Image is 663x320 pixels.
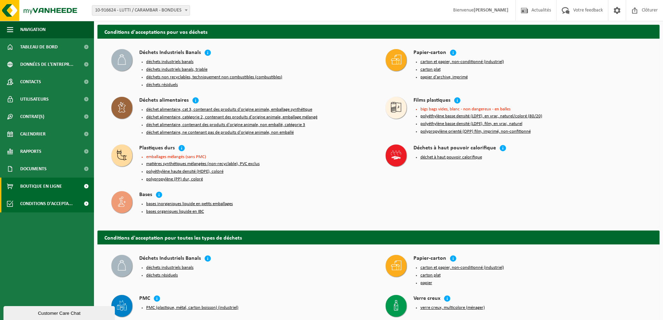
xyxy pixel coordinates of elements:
h4: Films plastiques [413,97,450,105]
span: Utilisateurs [20,91,49,108]
button: déchet à haut pouvoir calorifique [420,155,482,160]
button: déchets industriels banals, triable [146,67,207,72]
span: Documents [20,160,47,178]
button: déchet alimentaire, cat 3, contenant des produits d'origine animale, emballage synthétique [146,107,312,112]
button: papier [420,280,432,286]
button: déchet alimentaire, ne contenant pas de produits d'origine animale, non emballé [146,130,294,135]
button: carton et papier, non-conditionné (industriel) [420,59,504,65]
button: déchets résiduels [146,82,178,88]
button: verre creux, multicolore (ménager) [420,305,485,311]
button: déchet alimentaire, catégorie 2, contenant des produits d'origine animale, emballage mélangé [146,115,317,120]
button: polyéthylène haute densité (HDPE), coloré [146,169,223,174]
button: papier d'archive, imprimé [420,75,468,80]
span: Calendrier [20,125,46,143]
button: polyéthylène basse densité (LDPE), film, en vrac, naturel [420,121,522,127]
button: bases organiques liquide en IBC [146,209,204,214]
h4: Papier-carton [413,255,446,263]
h4: Bases [139,191,152,199]
button: carton et papier, non-conditionné (industriel) [420,265,504,271]
h4: Déchets alimentaires [139,97,189,105]
span: Conditions d'accepta... [20,195,73,212]
button: déchets industriels banals [146,265,194,271]
iframe: chat widget [3,305,116,320]
h2: Conditions d'acceptations pour vos déchets [97,25,660,38]
button: carton plat [420,67,441,72]
button: polypropylène (PP) dur, coloré [146,177,203,182]
span: 10-916624 - LUTTI / CARAMBAR - BONDUES [92,6,190,15]
span: Contrat(s) [20,108,44,125]
button: déchets non recyclables, techniquement non combustibles (combustibles) [146,75,282,80]
button: polyéthylène basse densité (LDPE), en vrac, naturel/coloré (80/20) [420,114,542,119]
span: Contacts [20,73,41,91]
li: bigs bags vides, blanc - non dangereux - en balles [420,107,646,111]
button: matières synthétiques mélangées (non-recyclable), PVC exclus [146,161,260,167]
h4: Déchets à haut pouvoir calorifique [413,145,496,153]
span: Tableau de bord [20,38,58,56]
button: PMC (plastique, métal, carton boisson) (industriel) [146,305,238,311]
li: emballages mélangés (sans PMC) [146,155,372,159]
h4: Verre creux [413,295,440,303]
h4: Déchets Industriels Banals [139,255,201,263]
h2: Conditions d'acceptation pour toutes les types de déchets [97,231,660,244]
button: polypropylène orienté (OPP) film, imprimé, non-confitionné [420,129,531,134]
span: Navigation [20,21,46,38]
button: déchets résiduels [146,273,178,278]
button: bases inorganiques liquide en petits emballages [146,201,233,207]
button: déchet alimentaire, contenant des produits d'origine animale, non emballé, catégorie 3 [146,122,305,128]
strong: [PERSON_NAME] [474,8,508,13]
button: déchets industriels banals [146,59,194,65]
h4: Papier-carton [413,49,446,57]
button: carton plat [420,273,441,278]
h4: Plastiques durs [139,145,175,153]
h4: PMC [139,295,150,303]
span: Données de l'entrepr... [20,56,73,73]
span: Boutique en ligne [20,178,62,195]
h4: Déchets Industriels Banals [139,49,201,57]
span: Rapports [20,143,41,160]
span: 10-916624 - LUTTI / CARAMBAR - BONDUES [92,5,190,16]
